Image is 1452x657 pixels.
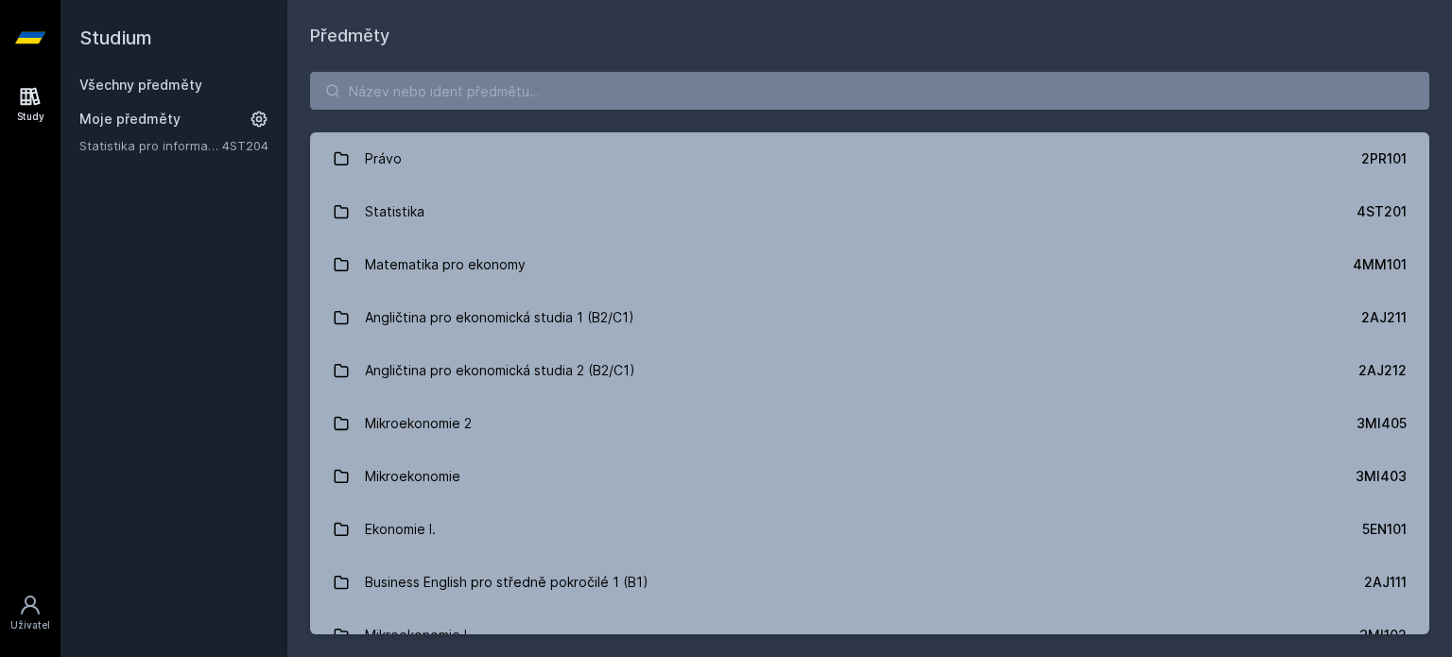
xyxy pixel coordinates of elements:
[310,344,1429,397] a: Angličtina pro ekonomická studia 2 (B2/C1) 2AJ212
[365,299,634,337] div: Angličtina pro ekonomická studia 1 (B2/C1)
[310,23,1429,49] h1: Předměty
[1357,202,1407,221] div: 4ST201
[310,503,1429,556] a: Ekonomie I. 5EN101
[4,584,57,642] a: Uživatel
[1353,255,1407,274] div: 4MM101
[79,77,202,93] a: Všechny předměty
[310,132,1429,185] a: Právo 2PR101
[1364,573,1407,592] div: 2AJ111
[10,618,50,632] div: Uživatel
[365,193,424,231] div: Statistika
[365,140,402,178] div: Právo
[1361,149,1407,168] div: 2PR101
[222,138,268,153] a: 4ST204
[310,556,1429,609] a: Business English pro středně pokročilé 1 (B1) 2AJ111
[1356,467,1407,486] div: 3MI403
[365,510,436,548] div: Ekonomie I.
[1359,626,1407,645] div: 3MI102
[4,76,57,133] a: Study
[79,136,222,155] a: Statistika pro informatiky
[365,616,467,654] div: Mikroekonomie I
[365,246,526,284] div: Matematika pro ekonomy
[310,185,1429,238] a: Statistika 4ST201
[310,397,1429,450] a: Mikroekonomie 2 3MI405
[310,450,1429,503] a: Mikroekonomie 3MI403
[79,110,181,129] span: Moje předměty
[310,72,1429,110] input: Název nebo ident předmětu…
[17,110,44,124] div: Study
[365,563,648,601] div: Business English pro středně pokročilé 1 (B1)
[310,291,1429,344] a: Angličtina pro ekonomická studia 1 (B2/C1) 2AJ211
[1357,414,1407,433] div: 3MI405
[310,238,1429,291] a: Matematika pro ekonomy 4MM101
[365,458,460,495] div: Mikroekonomie
[1358,361,1407,380] div: 2AJ212
[365,405,472,442] div: Mikroekonomie 2
[1362,520,1407,539] div: 5EN101
[1361,308,1407,327] div: 2AJ211
[365,352,635,389] div: Angličtina pro ekonomická studia 2 (B2/C1)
